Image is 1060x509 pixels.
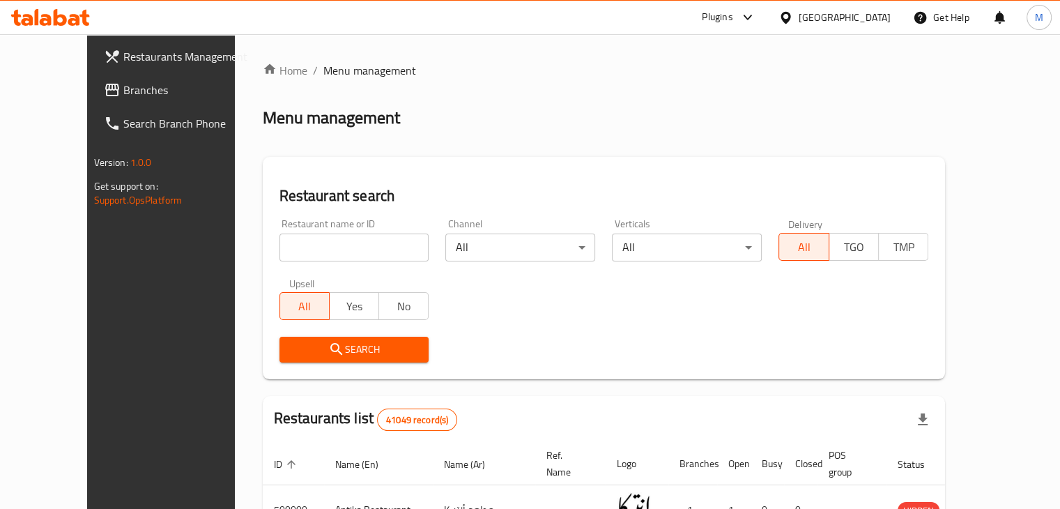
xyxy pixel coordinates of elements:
span: Name (Ar) [444,456,503,473]
th: Branches [668,443,717,485]
div: Export file [906,403,939,436]
span: ID [274,456,300,473]
li: / [313,62,318,79]
div: All [445,234,595,261]
button: Yes [329,292,379,320]
h2: Menu management [263,107,400,129]
span: All [785,237,823,257]
th: Busy [751,443,784,485]
button: TGO [829,233,879,261]
h2: Restaurant search [279,185,929,206]
div: [GEOGRAPHIC_DATA] [799,10,891,25]
button: TMP [878,233,928,261]
span: M [1035,10,1043,25]
div: Total records count [377,409,457,431]
span: Search [291,341,418,358]
span: Branches [123,82,253,98]
span: Version: [94,153,128,172]
button: Search [279,337,429,363]
span: All [286,296,324,317]
button: No [378,292,429,320]
span: 1.0.0 [130,153,152,172]
span: Get support on: [94,177,158,195]
a: Search Branch Phone [93,107,264,140]
button: All [778,233,829,261]
th: Closed [784,443,817,485]
span: Yes [335,296,374,317]
span: TGO [835,237,873,257]
span: No [385,296,423,317]
a: Home [263,62,307,79]
a: Branches [93,73,264,107]
span: Restaurants Management [123,48,253,65]
span: Menu management [323,62,416,79]
label: Delivery [788,219,823,229]
button: All [279,292,330,320]
span: 41049 record(s) [378,413,456,427]
div: Plugins [702,9,732,26]
span: POS group [829,447,870,480]
span: Search Branch Phone [123,115,253,132]
label: Upsell [289,278,315,288]
h2: Restaurants list [274,408,458,431]
span: Status [898,456,943,473]
a: Support.OpsPlatform [94,191,183,209]
nav: breadcrumb [263,62,946,79]
span: Ref. Name [546,447,589,480]
div: All [612,234,762,261]
th: Open [717,443,751,485]
span: TMP [884,237,923,257]
input: Search for restaurant name or ID.. [279,234,429,261]
a: Restaurants Management [93,40,264,73]
span: Name (En) [335,456,397,473]
th: Logo [606,443,668,485]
